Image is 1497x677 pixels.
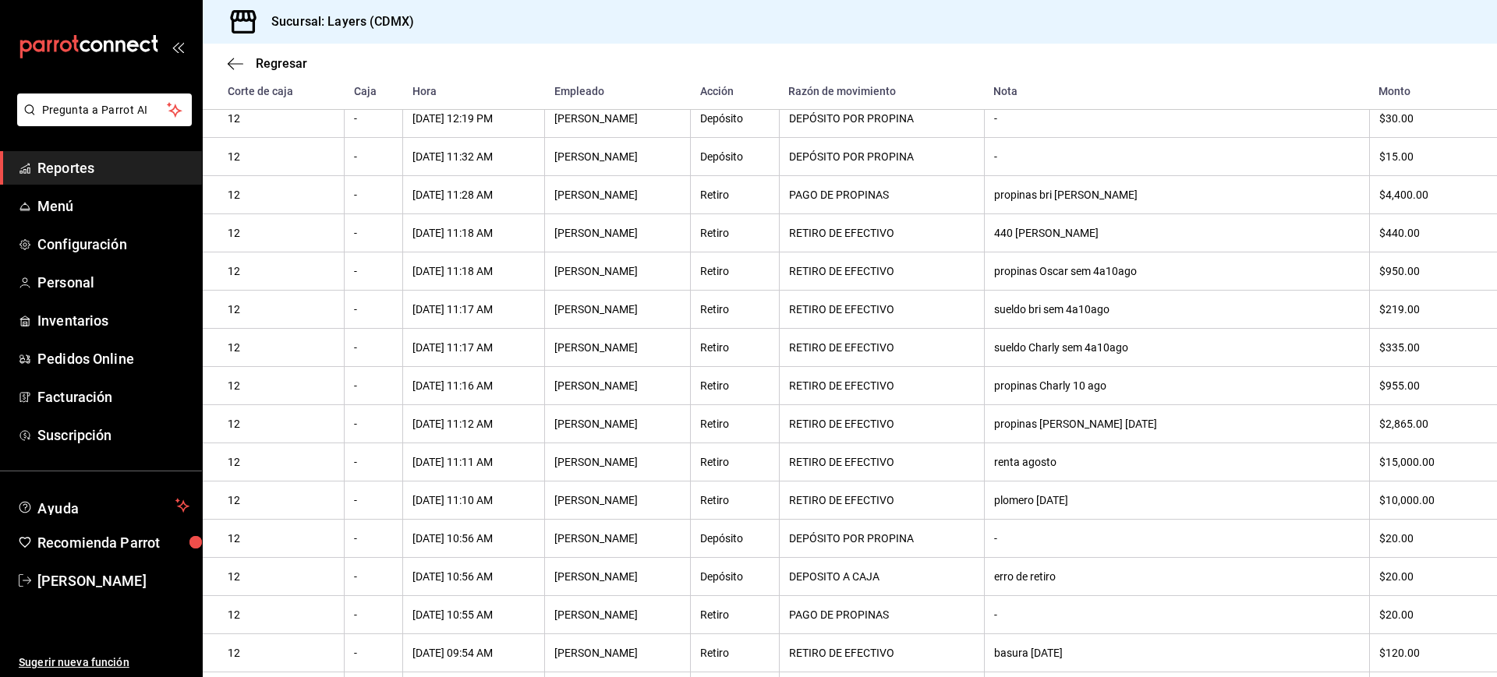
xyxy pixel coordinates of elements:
div: 12 [228,227,334,239]
div: $2,865.00 [1379,418,1473,430]
div: DEPÓSITO POR PROPINA [789,112,975,125]
div: - [354,227,393,239]
div: propinas [PERSON_NAME] [DATE] [994,418,1360,430]
div: Retiro [700,189,770,201]
div: 12 [228,608,334,621]
span: Ayuda [37,496,169,515]
button: Pregunta a Parrot AI [17,93,192,126]
div: [DATE] 11:12 AM [412,418,535,430]
div: - [354,265,393,277]
span: Inventarios [37,310,189,331]
div: $335.00 [1379,341,1473,354]
div: RETIRO DE EFECTIVO [789,379,975,392]
div: Hora [412,85,536,97]
div: Nota [993,85,1360,97]
div: [PERSON_NAME] [554,265,681,277]
div: Caja [354,85,394,97]
div: Acción [700,85,770,97]
div: [PERSON_NAME] [554,189,681,201]
div: $20.00 [1379,608,1473,621]
div: Retiro [700,227,770,239]
div: - [354,150,393,163]
div: $440.00 [1379,227,1473,239]
div: [DATE] 11:17 AM [412,341,535,354]
div: 12 [228,112,334,125]
div: - [354,532,393,545]
div: [DATE] 12:19 PM [412,112,535,125]
div: [PERSON_NAME] [554,532,681,545]
div: - [354,112,393,125]
span: Reportes [37,157,189,178]
div: propinas bri [PERSON_NAME] [994,189,1360,201]
div: - [994,608,1360,621]
div: Monto [1378,85,1472,97]
div: Corte de caja [228,85,335,97]
span: Sugerir nueva función [19,654,189,671]
div: Depósito [700,532,770,545]
div: Depósito [700,112,770,125]
div: RETIRO DE EFECTIVO [789,456,975,468]
div: Retiro [700,494,770,506]
div: [PERSON_NAME] [554,303,681,316]
div: - [354,647,393,659]
div: erro de retiro [994,570,1360,583]
div: [DATE] 11:18 AM [412,227,535,239]
div: DEPÓSITO POR PROPINA [789,150,975,163]
div: 12 [228,456,334,468]
div: renta agosto [994,456,1360,468]
div: 440 [PERSON_NAME] [994,227,1360,239]
div: DEPÓSITO POR PROPINA [789,532,975,545]
span: Suscripción [37,425,189,446]
div: PAGO DE PROPINAS [789,608,975,621]
div: 12 [228,150,334,163]
div: [DATE] 11:10 AM [412,494,535,506]
div: [DATE] 10:55 AM [412,608,535,621]
div: [PERSON_NAME] [554,227,681,239]
div: - [354,418,393,430]
span: [PERSON_NAME] [37,570,189,591]
div: RETIRO DE EFECTIVO [789,418,975,430]
div: 12 [228,341,334,354]
div: propinas Oscar sem 4a10ago [994,265,1360,277]
div: RETIRO DE EFECTIVO [789,341,975,354]
div: plomero [DATE] [994,494,1360,506]
div: Retiro [700,456,770,468]
div: [DATE] 11:28 AM [412,189,535,201]
div: [PERSON_NAME] [554,418,681,430]
div: Retiro [700,303,770,316]
h3: Sucursal: Layers (CDMX) [259,12,414,31]
div: - [354,456,393,468]
div: Retiro [700,265,770,277]
span: Menú [37,196,189,217]
div: - [354,494,393,506]
div: [PERSON_NAME] [554,647,681,659]
div: [PERSON_NAME] [554,570,681,583]
div: - [354,570,393,583]
div: - [994,112,1360,125]
div: [PERSON_NAME] [554,456,681,468]
div: $120.00 [1379,647,1473,659]
div: Retiro [700,341,770,354]
div: [DATE] 10:56 AM [412,570,535,583]
div: [PERSON_NAME] [554,112,681,125]
div: $20.00 [1379,532,1473,545]
div: $30.00 [1379,112,1473,125]
div: 12 [228,303,334,316]
div: [DATE] 11:11 AM [412,456,535,468]
div: 12 [228,647,334,659]
div: RETIRO DE EFECTIVO [789,265,975,277]
div: - [994,150,1360,163]
div: PAGO DE PROPINAS [789,189,975,201]
div: sueldo bri sem 4a10ago [994,303,1360,316]
div: basura [DATE] [994,647,1360,659]
div: Retiro [700,608,770,621]
button: open_drawer_menu [172,41,184,53]
div: [PERSON_NAME] [554,150,681,163]
div: - [354,303,393,316]
div: - [354,341,393,354]
div: Retiro [700,418,770,430]
div: [PERSON_NAME] [554,494,681,506]
div: [PERSON_NAME] [554,379,681,392]
div: - [354,379,393,392]
div: - [354,608,393,621]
